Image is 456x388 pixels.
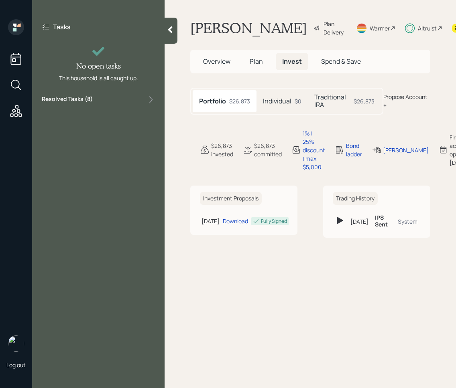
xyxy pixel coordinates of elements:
[53,22,71,31] label: Tasks
[6,361,26,369] div: Log out
[250,57,263,66] span: Plan
[223,217,248,225] div: Download
[375,214,391,228] h6: IPS Sent
[383,93,430,109] div: Propose Account +
[203,57,230,66] span: Overview
[190,19,307,37] h1: [PERSON_NAME]
[398,217,417,226] div: System
[314,93,350,109] h5: Traditional IRA
[354,97,375,105] div: $26,873
[263,97,291,105] h5: Individual
[199,97,226,105] h5: Portfolio
[282,57,302,66] span: Invest
[295,97,301,105] div: $0
[383,146,429,154] div: [PERSON_NAME]
[211,141,233,158] div: $26,873 invested
[370,24,390,32] div: Warmer
[333,192,378,205] h6: Trading History
[350,217,368,226] div: [DATE]
[76,62,121,71] h4: No open tasks
[202,217,220,225] div: [DATE]
[254,141,282,158] div: $26,873 committed
[42,95,93,105] label: Resolved Tasks ( 8 )
[200,192,262,205] h6: Investment Proposals
[303,129,325,171] div: 1% | 25% discount | max $5,000
[321,57,361,66] span: Spend & Save
[59,74,138,82] div: This household is all caught up.
[346,141,362,158] div: Bond ladder
[8,335,24,352] img: retirable_logo.png
[229,97,250,105] div: $26,873
[418,24,437,32] div: Altruist
[324,20,346,36] div: Plan Delivery
[261,218,287,225] div: Fully Signed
